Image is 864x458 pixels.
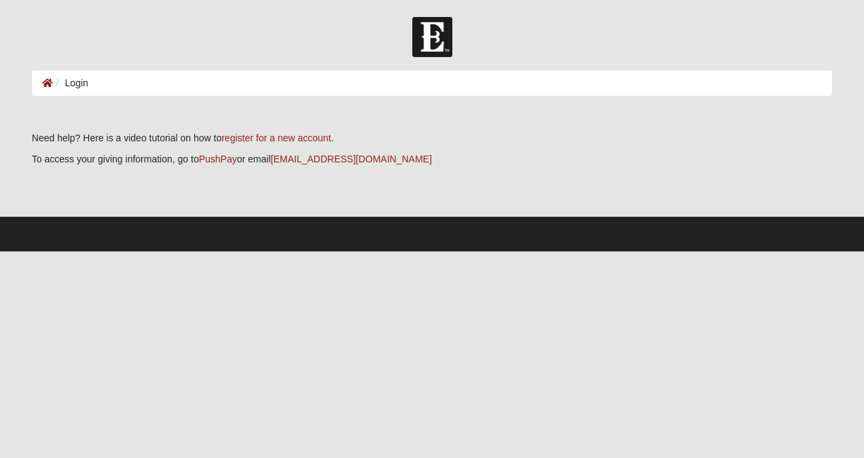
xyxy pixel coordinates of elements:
[32,131,832,145] p: Need help? Here is a video tutorial on how to .
[271,154,432,164] a: [EMAIL_ADDRESS][DOMAIN_NAME]
[53,76,88,90] li: Login
[199,154,237,164] a: PushPay
[412,17,452,57] img: Church of Eleven22 Logo
[32,152,832,166] p: To access your giving information, go to or email
[221,133,331,143] a: register for a new account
